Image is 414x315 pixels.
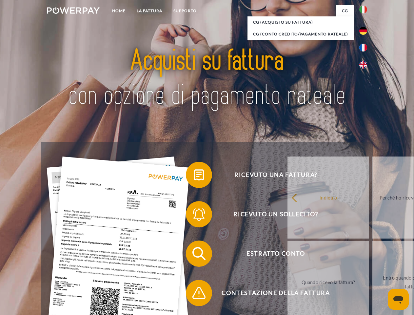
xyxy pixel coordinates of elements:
iframe: Pulsante per aprire la finestra di messaggistica [388,289,409,310]
span: Ricevuto una fattura? [195,162,356,188]
a: CG (Conto Credito/Pagamento rateale) [247,28,354,40]
img: logo-powerpay-white.svg [47,7,100,14]
button: Ricevuto un sollecito? [186,201,356,227]
div: indietro [291,193,365,202]
img: qb_warning.svg [191,285,207,301]
button: Contestazione della fattura [186,280,356,306]
a: Supporto [168,5,202,17]
img: qb_search.svg [191,245,207,262]
div: Quando ricevo la fattura? [291,278,365,286]
img: it [359,6,367,13]
img: qb_bell.svg [191,206,207,222]
img: de [359,27,367,35]
a: Home [107,5,131,17]
img: fr [359,44,367,52]
a: CG (Acquisto su fattura) [247,16,354,28]
img: qb_bill.svg [191,167,207,183]
button: Estratto conto [186,241,356,267]
span: Estratto conto [195,241,356,267]
span: Ricevuto un sollecito? [195,201,356,227]
span: Contestazione della fattura [195,280,356,306]
img: title-powerpay_it.svg [63,31,351,126]
a: CG [336,5,354,17]
img: en [359,61,367,69]
a: LA FATTURA [131,5,168,17]
button: Ricevuto una fattura? [186,162,356,188]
